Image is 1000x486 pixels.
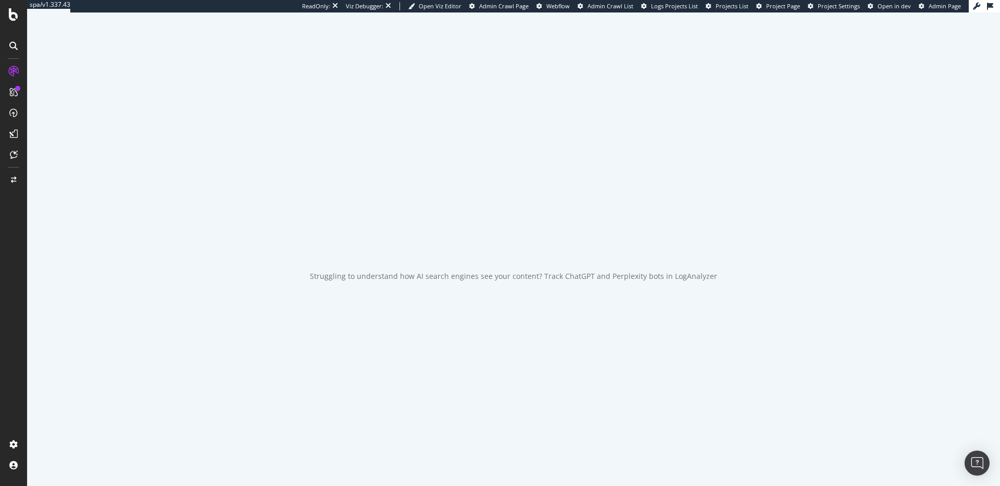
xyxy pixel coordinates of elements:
a: Admin Page [919,2,961,10]
div: ReadOnly: [302,2,330,10]
div: Viz Debugger: [346,2,383,10]
a: Webflow [536,2,570,10]
span: Logs Projects List [651,2,698,10]
a: Open Viz Editor [408,2,461,10]
a: Logs Projects List [641,2,698,10]
div: Open Intercom Messenger [965,451,990,476]
a: Admin Crawl Page [469,2,529,10]
span: Admin Crawl Page [479,2,529,10]
a: Project Settings [808,2,860,10]
a: Admin Crawl List [578,2,633,10]
span: Open in dev [878,2,911,10]
span: Admin Crawl List [587,2,633,10]
span: Project Settings [818,2,860,10]
span: Open Viz Editor [419,2,461,10]
a: Projects List [706,2,748,10]
span: Projects List [716,2,748,10]
a: Project Page [756,2,800,10]
span: Project Page [766,2,800,10]
span: Admin Page [929,2,961,10]
span: Webflow [546,2,570,10]
a: Open in dev [868,2,911,10]
div: Struggling to understand how AI search engines see your content? Track ChatGPT and Perplexity bot... [310,271,717,282]
div: animation [476,217,551,254]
